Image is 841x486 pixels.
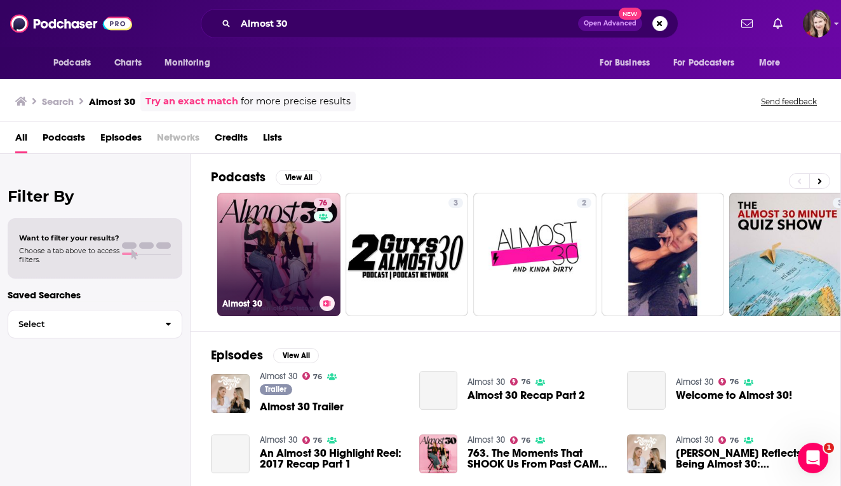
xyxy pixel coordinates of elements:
a: Almost 30 Recap Part 2 [468,390,585,401]
a: Podcasts [43,127,85,153]
a: Try an exact match [145,94,238,109]
button: open menu [44,51,107,75]
iframe: Intercom live chat [798,443,828,473]
span: Trailer [265,385,286,393]
h2: Podcasts [211,169,266,185]
span: 76 [521,379,530,385]
a: 76 [302,436,323,444]
span: Select [8,320,155,328]
a: 76 [314,198,332,208]
img: Almost 30 Trailer [211,374,250,413]
button: View All [273,348,319,363]
a: Charts [106,51,149,75]
a: Show notifications dropdown [736,13,758,34]
span: 3 [454,197,458,210]
a: 76 [302,372,323,380]
span: 1 [824,443,834,453]
input: Search podcasts, credits, & more... [236,13,578,34]
span: Open Advanced [584,20,636,27]
a: Credits [215,127,248,153]
a: 3 [448,198,463,208]
span: New [619,8,642,20]
a: 763. The Moments That SHOOK Us From Past CAMP Almost 30 Retreats [468,448,612,469]
a: Almost 30 [676,434,713,445]
h3: Almost 30 [89,95,135,108]
h2: Filter By [8,187,182,205]
a: Almost 30 Recap Part 2 [419,371,458,410]
a: Almost 30 [260,434,297,445]
a: Almost 30 [676,377,713,387]
a: 2 [473,193,596,316]
span: 76 [730,379,739,385]
span: 76 [319,197,327,210]
button: open menu [591,51,666,75]
a: EpisodesView All [211,347,319,363]
a: An Almost 30 Highlight Reel: 2017 Recap Part 1 [211,434,250,473]
a: Welcome to Almost 30! [627,371,666,410]
a: Show notifications dropdown [768,13,788,34]
a: 3 [346,193,469,316]
span: 76 [730,438,739,443]
span: For Podcasters [673,54,734,72]
a: Welcome to Almost 30! [676,390,792,401]
span: Monitoring [165,54,210,72]
button: open menu [665,51,753,75]
a: Lists [263,127,282,153]
a: 76 [718,436,739,444]
span: Choose a tab above to access filters. [19,246,119,264]
a: 2 [577,198,591,208]
h3: Almost 30 [222,298,314,309]
a: 76 [510,378,530,385]
span: Charts [114,54,142,72]
span: [PERSON_NAME] Reflects on Being Almost 30: Boundaries, Friendships and Grief [676,448,820,469]
button: open menu [750,51,797,75]
a: 76 [718,378,739,385]
button: Select [8,310,182,338]
span: 76 [313,438,322,443]
span: 2 [582,197,586,210]
h3: Search [42,95,74,108]
h2: Episodes [211,347,263,363]
img: Rupi Kaur Reflects on Being Almost 30: Boundaries, Friendships and Grief [627,434,666,473]
span: Want to filter your results? [19,233,119,242]
a: All [15,127,27,153]
span: 76 [313,374,322,380]
a: 76Almost 30 [217,193,340,316]
span: More [759,54,781,72]
a: Episodes [100,127,142,153]
img: 763. The Moments That SHOOK Us From Past CAMP Almost 30 Retreats [419,434,458,473]
p: Saved Searches [8,289,182,301]
span: for more precise results [241,94,351,109]
button: Show profile menu [803,10,831,38]
div: Search podcasts, credits, & more... [201,9,678,38]
button: Send feedback [757,96,821,107]
span: For Business [600,54,650,72]
a: An Almost 30 Highlight Reel: 2017 Recap Part 1 [260,448,404,469]
button: View All [276,170,321,185]
button: Open AdvancedNew [578,16,642,31]
span: Podcasts [53,54,91,72]
span: Networks [157,127,199,153]
span: 76 [521,438,530,443]
img: User Profile [803,10,831,38]
a: Rupi Kaur Reflects on Being Almost 30: Boundaries, Friendships and Grief [676,448,820,469]
a: Almost 30 [468,434,505,445]
button: open menu [156,51,226,75]
a: 76 [510,436,530,444]
img: Podchaser - Follow, Share and Rate Podcasts [10,11,132,36]
a: Almost 30 Trailer [260,401,344,412]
